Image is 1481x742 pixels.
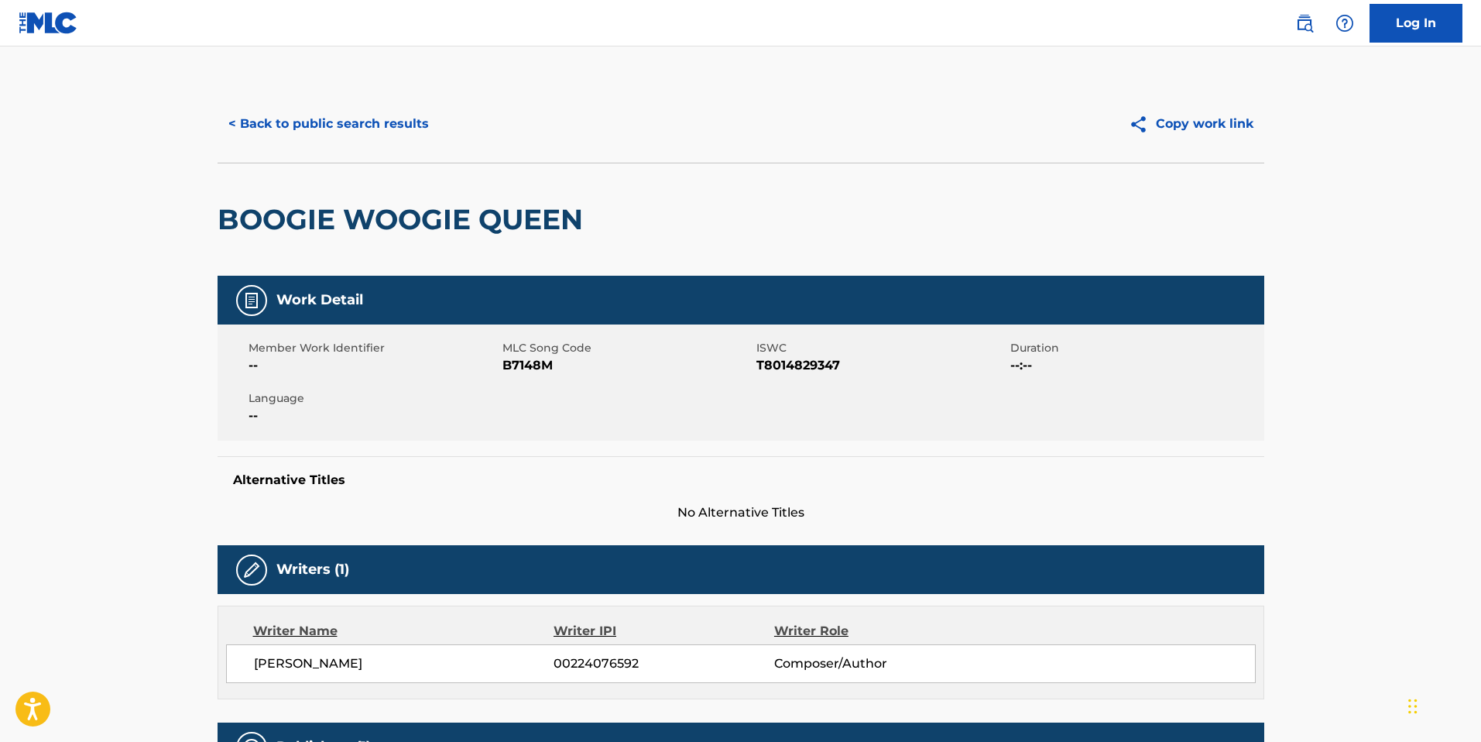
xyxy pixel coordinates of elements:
[1404,668,1481,742] iframe: Chat Widget
[502,356,752,375] span: B7148M
[19,12,78,34] img: MLC Logo
[554,622,774,641] div: Writer IPI
[254,654,554,673] span: [PERSON_NAME]
[253,622,554,641] div: Writer Name
[218,503,1264,522] span: No Alternative Titles
[1408,683,1418,730] div: Drag
[249,356,499,375] span: --
[756,340,1006,356] span: ISWC
[242,561,261,579] img: Writers
[774,622,975,641] div: Writer Role
[1289,8,1320,39] a: Public Search
[1010,356,1260,375] span: --:--
[1118,105,1264,143] button: Copy work link
[774,654,975,673] span: Composer/Author
[276,291,363,309] h5: Work Detail
[1129,115,1156,134] img: Copy work link
[1335,14,1354,33] img: help
[249,340,499,356] span: Member Work Identifier
[756,356,1006,375] span: T8014829347
[1370,4,1462,43] a: Log In
[554,654,773,673] span: 00224076592
[218,105,440,143] button: < Back to public search results
[233,472,1249,488] h5: Alternative Titles
[1295,14,1314,33] img: search
[249,390,499,407] span: Language
[502,340,752,356] span: MLC Song Code
[1329,8,1360,39] div: Help
[218,202,591,237] h2: BOOGIE WOOGIE QUEEN
[249,407,499,425] span: --
[276,561,349,579] h5: Writers (1)
[242,291,261,310] img: Work Detail
[1010,340,1260,356] span: Duration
